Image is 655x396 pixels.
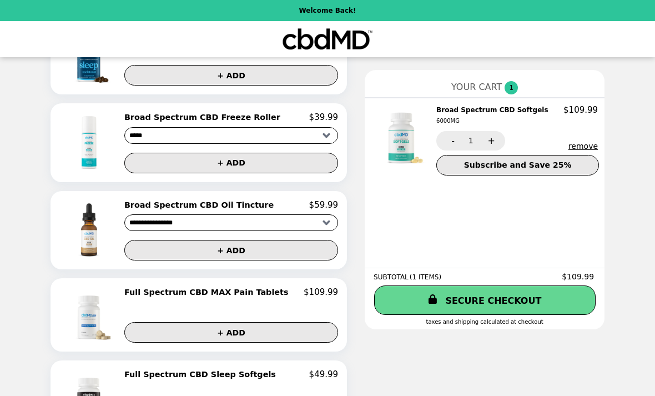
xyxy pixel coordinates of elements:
p: $49.99 [309,369,339,379]
img: Broad Spectrum CBD Oil Tincture [59,200,122,260]
img: Broad Spectrum CBD Freeze Roller [59,112,122,173]
button: Subscribe and Save 25% [436,155,599,176]
div: Taxes and Shipping calculated at checkout [374,319,596,325]
button: - [436,131,467,151]
h2: Broad Spectrum CBD Oil Tincture [124,200,278,210]
h2: Full Spectrum CBD MAX Pain Tablets [124,287,293,297]
span: $109.99 [562,272,596,281]
h2: Full Spectrum CBD Sleep Softgels [124,369,280,379]
span: ( 1 ITEMS ) [410,273,441,281]
button: + ADD [124,322,338,343]
img: Broad Spectrum CBD Softgels [370,105,435,167]
span: 1 [468,136,473,145]
a: SECURE CHECKOUT [374,285,596,315]
p: Welcome Back! [299,7,356,14]
p: $109.99 [563,105,598,115]
p: $59.99 [309,200,339,210]
select: Select a product variant [124,127,338,144]
div: 6000MG [436,116,548,126]
button: remove [568,142,598,151]
span: YOUR CART [451,82,502,92]
button: + ADD [124,240,338,260]
button: + ADD [124,153,338,173]
span: SUBTOTAL [374,273,410,281]
button: + [475,131,505,151]
img: Brand Logo [281,28,373,51]
h2: Broad Spectrum CBD Freeze Roller [124,112,285,122]
button: + ADD [124,65,338,86]
select: Select a product variant [124,214,338,231]
p: $39.99 [309,112,339,122]
span: 1 [505,81,518,94]
p: $109.99 [304,287,338,297]
img: Full Spectrum CBD MAX Pain Tablets [61,287,119,343]
h2: Broad Spectrum CBD Softgels [436,105,552,127]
